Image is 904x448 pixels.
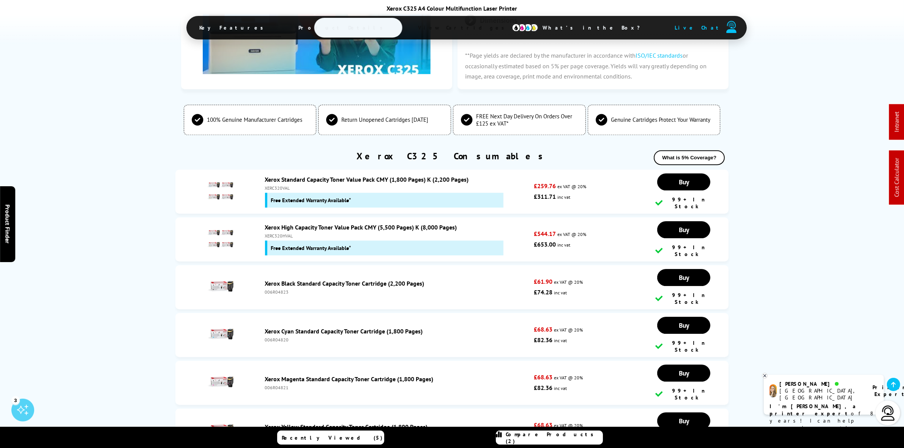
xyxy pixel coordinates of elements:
[557,194,570,200] span: inc vat
[534,421,552,429] strong: £68.63
[506,431,603,445] span: Compare Products (2)
[265,289,530,295] div: 006R04823
[271,196,351,204] span: Free Extended Warranty Available*
[880,406,896,421] img: user-headset-light.svg
[357,150,547,162] a: Xerox C325 Consumables
[265,233,530,239] div: XERC320HVAL
[265,423,428,431] a: Xerox Yellow Standard Capacity Toner Cartridge (1,800 Pages)
[207,369,233,395] img: Xerox Magenta Standard Capacity Toner Cartridge (1,800 Pages)
[265,337,530,343] div: 006R04820
[557,184,586,189] span: ex VAT @ 20%
[277,431,384,445] a: Recently Viewed (5)
[207,321,233,347] img: Xerox Cyan Standard Capacity Toner Cartridge (1,800 Pages)
[679,417,689,425] span: Buy
[675,24,722,31] span: Live Chat
[265,385,530,390] div: 006R04821
[271,244,351,252] span: Free Extended Warranty Available*
[780,387,863,401] div: [GEOGRAPHIC_DATA], [GEOGRAPHIC_DATA]
[534,325,552,333] strong: £68.63
[282,434,383,441] span: Recently Viewed (5)
[655,292,713,305] div: 99+ In Stock
[207,273,233,300] img: Xerox Black Standard Capacity Toner Cartridge (2,200 Pages)
[512,24,538,32] img: cmyk-icon.svg
[554,290,567,296] span: inc vat
[207,116,302,123] span: 100% Genuine Manufacturer Cartridges
[655,196,713,210] div: 99+ In Stock
[207,178,233,204] img: Xerox Standard Capacity Toner Value Pack CMY (1,800 Pages) K (2,200 Pages)
[11,396,20,404] div: 3
[534,241,556,248] strong: £653.00
[655,340,713,353] div: 99+ In Stock
[554,338,567,343] span: inc vat
[534,336,552,344] strong: £82.36
[554,385,567,391] span: inc vat
[679,321,689,330] span: Buy
[534,288,552,296] strong: £74.28
[893,112,901,132] a: Intranet
[679,178,689,186] span: Buy
[557,242,570,248] span: inc vat
[679,273,689,282] span: Buy
[207,225,233,252] img: Xerox High Capacity Toner Value Pack CMY (5,500 Pages) K (8,000 Pages)
[893,158,901,197] a: Cost Calculator
[265,375,434,383] a: Xerox Magenta Standard Capacity Toner Cartridge (1,800 Pages)
[534,278,552,285] strong: £61.90
[186,5,718,12] div: Xerox C325 A4 Colour Multifunction Laser Printer
[407,18,523,38] span: View Cartridges
[655,244,713,258] div: 99+ In Stock
[476,113,578,127] span: FREE Next Day Delivery On Orders Over £125 ex VAT*
[554,423,583,428] span: ex VAT @ 20%
[655,387,713,401] div: 99+ In Stock
[496,431,603,445] a: Compare Products (2)
[726,21,737,33] img: user-headset-duotone.svg
[287,19,399,37] span: Product Details
[265,176,469,183] a: Xerox Standard Capacity Toner Value Pack CMY (1,800 Pages) K (2,200 Pages)
[534,384,552,391] strong: £82.36
[554,375,583,380] span: ex VAT @ 20%
[554,327,583,333] span: ex VAT @ 20%
[534,373,552,381] strong: £68.63
[532,19,659,37] span: What’s in the Box?
[679,369,689,377] span: Buy
[188,19,279,37] span: Key Features
[534,182,556,190] strong: £259.76
[341,116,428,123] span: Return Unopened Cartridges [DATE]
[780,380,863,387] div: [PERSON_NAME]
[265,280,424,287] a: Xerox Black Standard Capacity Toner Cartridge (2,200 Pages)
[265,185,530,191] div: XERC320VAL
[679,225,689,234] span: Buy
[554,279,583,285] span: ex VAT @ 20%
[770,403,858,417] b: I'm [PERSON_NAME], a printer expert
[611,116,710,123] span: Genuine Cartridges Protect Your Warranty
[770,403,878,439] p: of 8 years! I can help you choose the right product
[458,43,729,89] p: **Page yields are declared by the manufacturer in accordance with or occasionally estimated based...
[265,327,423,335] a: Xerox Cyan Standard Capacity Toner Cartridge (1,800 Pages)
[636,52,683,59] a: ISO/IEC standards
[4,204,11,244] span: Product Finder
[654,150,725,165] button: What is 5% Coverage?
[207,417,233,443] img: Xerox Yellow Standard Capacity Toner Cartridge (1,800 Pages)
[557,231,586,237] span: ex VAT @ 20%
[534,193,556,200] strong: £311.71
[265,223,457,231] a: Xerox High Capacity Toner Value Pack CMY (5,500 Pages) K (8,000 Pages)
[770,384,777,398] img: amy-livechat.png
[534,230,556,237] strong: £544.17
